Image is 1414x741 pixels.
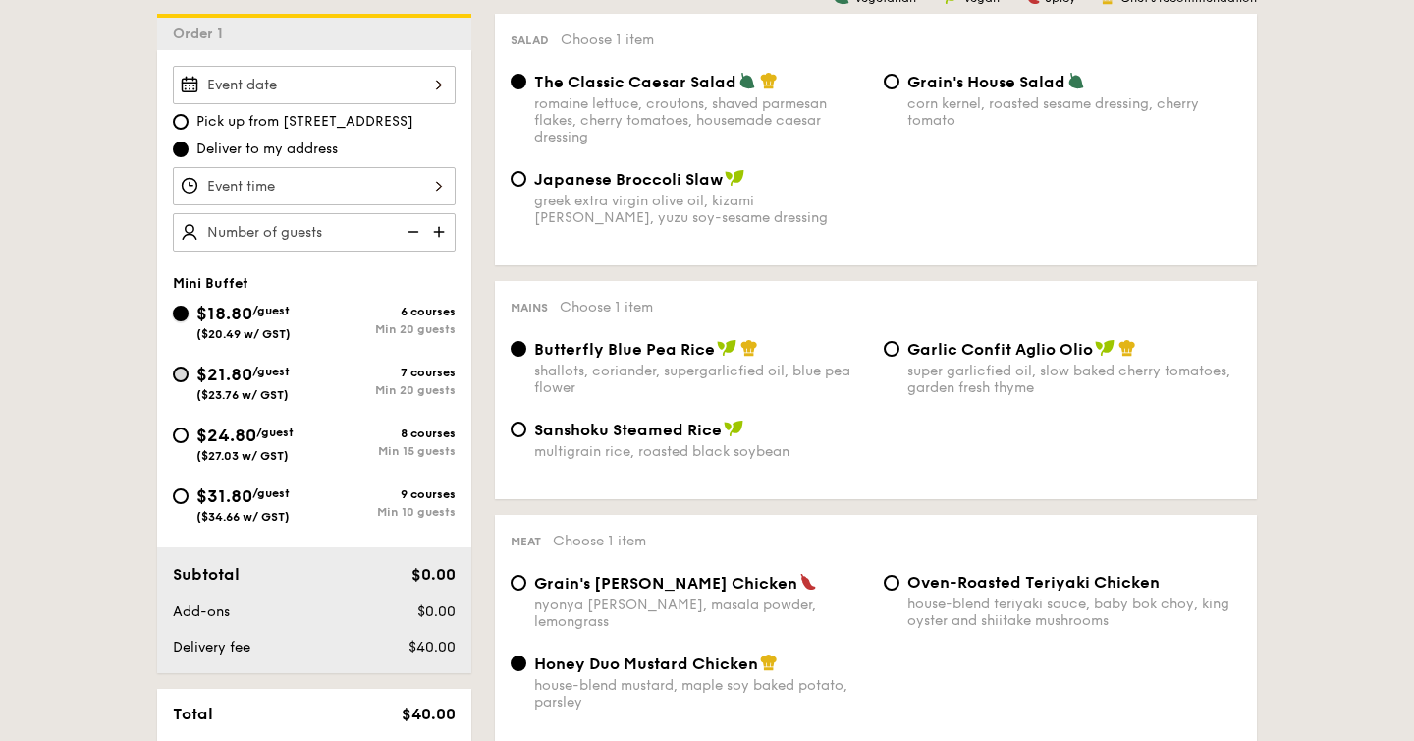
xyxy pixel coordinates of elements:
span: Grain's [PERSON_NAME] Chicken [534,574,797,593]
input: Event time [173,167,456,205]
span: $40.00 [402,705,456,723]
input: $24.80/guest($27.03 w/ GST)8 coursesMin 15 guests [173,427,189,443]
span: Subtotal [173,565,240,584]
div: greek extra virgin olive oil, kizami [PERSON_NAME], yuzu soy-sesame dressing [534,193,868,226]
img: icon-vegan.f8ff3823.svg [1095,339,1115,357]
span: Choose 1 item [560,299,653,315]
span: $24.80 [196,425,256,446]
img: icon-chef-hat.a58ddaea.svg [760,72,778,89]
div: romaine lettuce, croutons, shaved parmesan flakes, cherry tomatoes, housemade caesar dressing [534,95,868,145]
div: multigrain rice, roasted black soybean [534,443,868,460]
img: icon-vegan.f8ff3823.svg [725,169,744,187]
span: The Classic Caesar Salad [534,73,736,91]
img: icon-add.58712e84.svg [426,213,456,251]
input: Event date [173,66,456,104]
span: /guest [252,486,290,500]
div: 8 courses [314,427,456,440]
span: Meat [511,535,541,548]
span: Pick up from [STREET_ADDRESS] [196,112,413,132]
div: Min 20 guests [314,322,456,336]
div: super garlicfied oil, slow baked cherry tomatoes, garden fresh thyme [907,363,1241,396]
span: Total [173,705,213,723]
img: icon-vegetarian.fe4039eb.svg [738,72,756,89]
input: $18.80/guest($20.49 w/ GST)6 coursesMin 20 guests [173,306,189,321]
span: Mains [511,301,548,314]
span: Salad [511,33,549,47]
img: icon-chef-hat.a58ddaea.svg [760,654,778,671]
input: The Classic Caesar Saladromaine lettuce, croutons, shaved parmesan flakes, cherry tomatoes, house... [511,74,526,89]
img: icon-chef-hat.a58ddaea.svg [1118,339,1136,357]
span: ($23.76 w/ GST) [196,388,289,402]
span: $18.80 [196,303,252,324]
span: Deliver to my address [196,140,338,159]
span: Japanese Broccoli Slaw [534,170,723,189]
div: Min 20 guests [314,383,456,397]
span: Grain's House Salad [907,73,1065,91]
div: Min 10 guests [314,505,456,519]
span: ($34.66 w/ GST) [196,510,290,524]
input: Grain's House Saladcorn kernel, roasted sesame dressing, cherry tomato [884,74,899,89]
input: $31.80/guest($34.66 w/ GST)9 coursesMin 10 guests [173,488,189,504]
input: Garlic Confit Aglio Oliosuper garlicfied oil, slow baked cherry tomatoes, garden fresh thyme [884,341,899,357]
input: Deliver to my address [173,142,189,157]
img: icon-vegan.f8ff3823.svg [724,420,743,437]
span: Choose 1 item [561,31,654,48]
span: Sanshoku Steamed Rice [534,421,722,439]
span: $21.80 [196,364,252,385]
span: Mini Buffet [173,275,248,292]
div: nyonya [PERSON_NAME], masala powder, lemongrass [534,597,868,630]
span: ($27.03 w/ GST) [196,449,289,463]
input: Sanshoku Steamed Ricemultigrain rice, roasted black soybean [511,422,526,437]
span: Order 1 [173,26,231,42]
span: Garlic Confit Aglio Olio [907,340,1093,359]
span: Butterfly Blue Pea Rice [534,340,715,359]
input: Grain's [PERSON_NAME] Chickennyonya [PERSON_NAME], masala powder, lemongrass [511,575,526,591]
span: /guest [252,365,290,378]
img: icon-chef-hat.a58ddaea.svg [740,339,758,357]
span: Delivery fee [173,639,250,655]
div: shallots, coriander, supergarlicfied oil, blue pea flower [534,363,868,396]
span: $0.00 [417,603,456,620]
img: icon-vegan.f8ff3823.svg [717,339,736,357]
img: icon-spicy.37a8142b.svg [799,573,817,591]
input: Number of guests [173,213,456,252]
div: house-blend teriyaki sauce, baby bok choy, king oyster and shiitake mushrooms [907,596,1241,629]
img: icon-vegetarian.fe4039eb.svg [1067,72,1085,89]
span: $0.00 [411,565,456,584]
span: Add-ons [173,603,230,620]
div: Min 15 guests [314,444,456,458]
input: $21.80/guest($23.76 w/ GST)7 coursesMin 20 guests [173,367,189,382]
span: Choose 1 item [553,533,646,549]
span: /guest [252,304,290,317]
div: 6 courses [314,305,456,318]
input: Honey Duo Mustard Chickenhouse-blend mustard, maple soy baked potato, parsley [511,655,526,671]
div: 9 courses [314,487,456,501]
input: Pick up from [STREET_ADDRESS] [173,114,189,130]
span: Honey Duo Mustard Chicken [534,655,758,673]
input: Butterfly Blue Pea Riceshallots, coriander, supergarlicfied oil, blue pea flower [511,341,526,357]
div: corn kernel, roasted sesame dressing, cherry tomato [907,95,1241,129]
span: ($20.49 w/ GST) [196,327,291,341]
div: 7 courses [314,366,456,379]
span: $31.80 [196,485,252,507]
div: house-blend mustard, maple soy baked potato, parsley [534,677,868,711]
span: Oven-Roasted Teriyaki Chicken [907,573,1160,592]
img: icon-reduce.1d2dbef1.svg [397,213,426,251]
input: Japanese Broccoli Slawgreek extra virgin olive oil, kizami [PERSON_NAME], yuzu soy-sesame dressing [511,171,526,187]
span: /guest [256,426,294,439]
span: $40.00 [408,639,456,655]
input: Oven-Roasted Teriyaki Chickenhouse-blend teriyaki sauce, baby bok choy, king oyster and shiitake ... [884,575,899,591]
